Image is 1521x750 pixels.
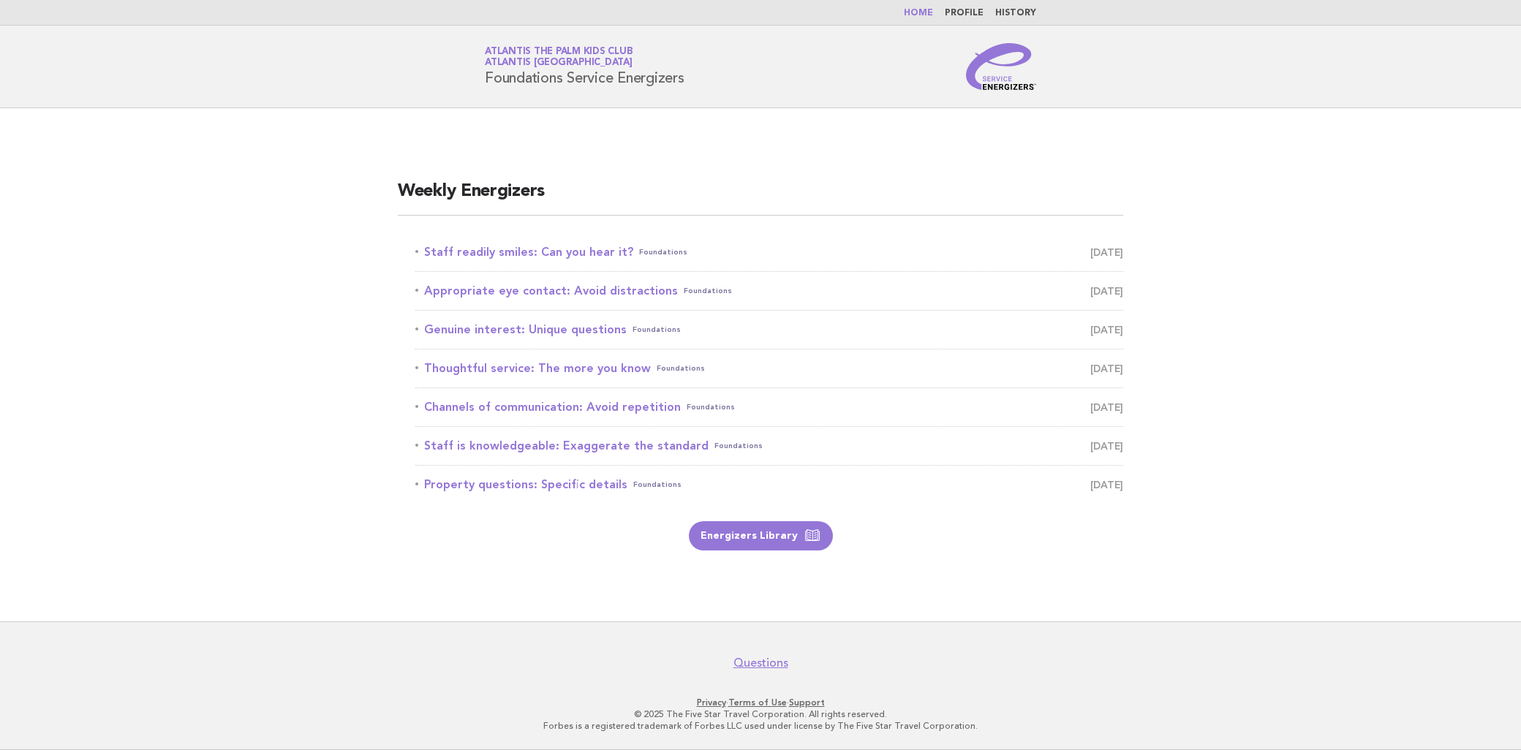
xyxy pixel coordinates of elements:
[684,281,732,301] span: Foundations
[657,358,705,379] span: Foundations
[1090,281,1123,301] span: [DATE]
[697,697,726,708] a: Privacy
[415,242,1123,262] a: Staff readily smiles: Can you hear it?Foundations [DATE]
[1090,474,1123,495] span: [DATE]
[485,48,684,86] h1: Foundations Service Energizers
[1090,358,1123,379] span: [DATE]
[415,358,1123,379] a: Thoughtful service: The more you knowFoundations [DATE]
[1090,242,1123,262] span: [DATE]
[398,180,1123,216] h2: Weekly Energizers
[1090,436,1123,456] span: [DATE]
[639,242,687,262] span: Foundations
[966,43,1036,90] img: Service Energizers
[415,436,1123,456] a: Staff is knowledgeable: Exaggerate the standardFoundations [DATE]
[415,281,1123,301] a: Appropriate eye contact: Avoid distractionsFoundations [DATE]
[945,9,984,18] a: Profile
[415,474,1123,495] a: Property questions: Specific detailsFoundations [DATE]
[485,47,633,67] a: Atlantis The Palm Kids ClubAtlantis [GEOGRAPHIC_DATA]
[789,697,825,708] a: Support
[714,436,763,456] span: Foundations
[415,397,1123,417] a: Channels of communication: Avoid repetitionFoundations [DATE]
[1090,319,1123,340] span: [DATE]
[313,720,1208,732] p: Forbes is a registered trademark of Forbes LLC used under license by The Five Star Travel Corpora...
[728,697,787,708] a: Terms of Use
[313,697,1208,708] p: · ·
[633,474,682,495] span: Foundations
[733,656,788,670] a: Questions
[995,9,1036,18] a: History
[313,708,1208,720] p: © 2025 The Five Star Travel Corporation. All rights reserved.
[485,58,633,68] span: Atlantis [GEOGRAPHIC_DATA]
[904,9,933,18] a: Home
[633,319,681,340] span: Foundations
[1090,397,1123,417] span: [DATE]
[415,319,1123,340] a: Genuine interest: Unique questionsFoundations [DATE]
[687,397,735,417] span: Foundations
[689,521,833,550] a: Energizers Library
